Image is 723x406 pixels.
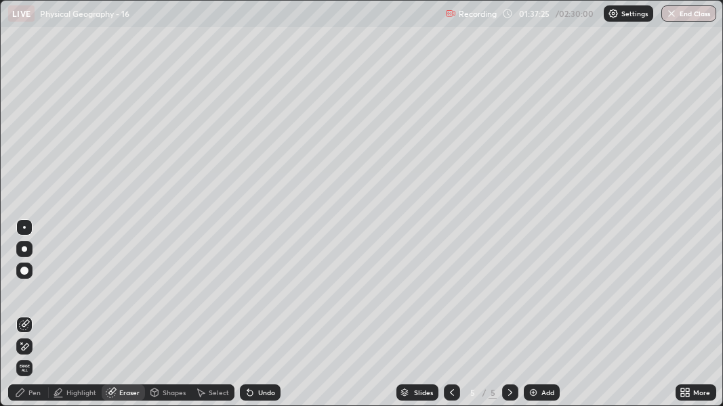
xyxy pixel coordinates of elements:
[17,364,32,372] span: Erase all
[209,389,229,396] div: Select
[528,387,539,398] img: add-slide-button
[608,8,619,19] img: class-settings-icons
[541,389,554,396] div: Add
[621,10,648,17] p: Settings
[12,8,30,19] p: LIVE
[119,389,140,396] div: Eraser
[258,389,275,396] div: Undo
[414,389,433,396] div: Slides
[445,8,456,19] img: recording.375f2c34.svg
[489,386,497,399] div: 5
[459,9,497,19] p: Recording
[28,389,41,396] div: Pen
[693,389,710,396] div: More
[66,389,96,396] div: Highlight
[163,389,186,396] div: Shapes
[661,5,716,22] button: End Class
[40,8,129,19] p: Physical Geography - 16
[482,388,486,397] div: /
[466,388,479,397] div: 5
[666,8,677,19] img: end-class-cross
